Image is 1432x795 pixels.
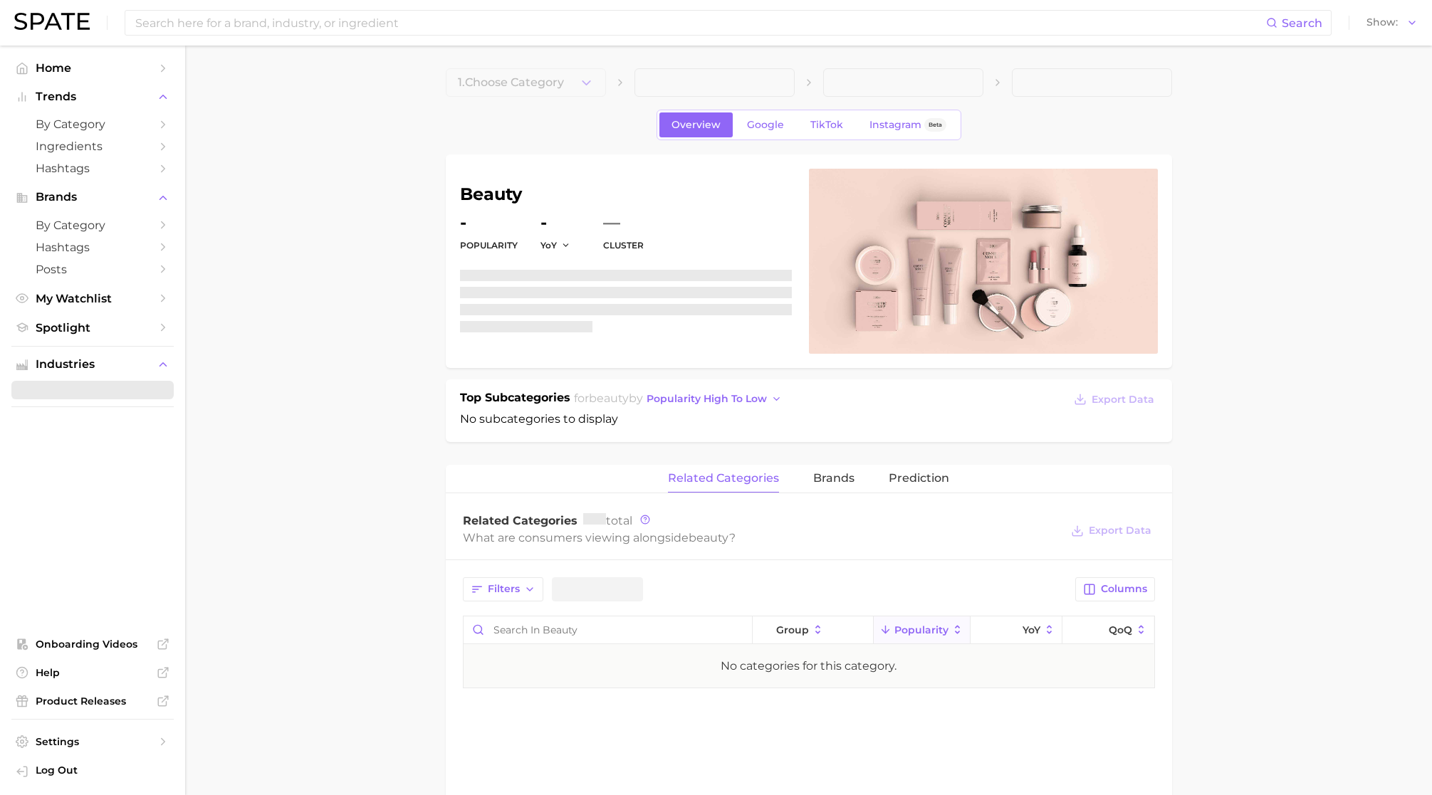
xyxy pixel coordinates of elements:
[14,13,90,30] img: SPATE
[798,112,855,137] a: TikTok
[540,239,571,251] button: YoY
[11,731,174,752] a: Settings
[463,514,577,527] span: Related Categories
[589,391,629,405] span: beauty
[36,735,150,748] span: Settings
[36,191,150,204] span: Brands
[460,186,792,203] h1: beauty
[753,616,874,644] button: group
[1363,14,1421,32] button: Show
[11,113,174,135] a: by Category
[11,236,174,258] a: Hashtags
[36,321,150,335] span: Spotlight
[735,112,796,137] a: Google
[463,528,1061,547] div: What are consumers viewing alongside ?
[11,86,174,107] button: Trends
[857,112,958,137] a: InstagramBeta
[488,583,520,595] span: Filters
[463,577,543,601] button: Filters
[446,68,606,97] button: 1.Choose Category
[11,157,174,179] a: Hashtags
[540,214,580,231] dd: -
[929,119,942,131] span: Beta
[1062,616,1154,644] button: QoQ
[583,514,632,527] span: total
[747,119,784,131] span: Google
[11,354,174,375] button: Industries
[776,624,809,636] span: group
[574,391,786,405] span: for by
[36,219,150,232] span: by Category
[643,389,786,409] button: popularity high to low
[36,162,150,175] span: Hashtags
[810,119,843,131] span: TikTok
[36,139,150,153] span: Ingredients
[1075,577,1154,601] button: Columns
[1070,389,1157,409] button: Export Data
[1109,624,1132,636] span: QoQ
[460,389,1158,428] div: No subcategories to display
[460,237,518,254] dt: Popularity
[894,624,948,636] span: Popularity
[11,135,174,157] a: Ingredients
[1089,525,1151,537] span: Export Data
[813,472,855,485] span: brands
[460,214,518,231] dd: -
[36,358,150,371] span: Industries
[1092,394,1154,406] span: Export Data
[869,119,921,131] span: Instagram
[659,112,733,137] a: Overview
[11,57,174,79] a: Home
[874,616,971,644] button: Popularity
[36,666,150,679] span: Help
[647,393,767,405] span: popularity high to low
[36,117,150,131] span: by Category
[11,214,174,236] a: by Category
[1282,16,1322,30] span: Search
[540,239,557,251] span: YoY
[36,695,150,707] span: Product Releases
[36,263,150,276] span: Posts
[11,317,174,339] a: Spotlight
[1101,583,1147,595] span: Columns
[1366,19,1398,26] span: Show
[36,764,162,776] span: Log Out
[11,186,174,208] button: Brands
[460,389,570,411] h1: Top Subcategories
[603,214,620,231] span: —
[11,690,174,712] a: Product Releases
[1023,624,1040,636] span: YoY
[11,288,174,310] a: My Watchlist
[36,241,150,254] span: Hashtags
[1067,521,1154,541] button: Export Data
[721,658,897,675] div: No categories for this category.
[603,237,644,254] dt: cluster
[458,76,564,89] span: 1. Choose Category
[11,633,174,655] a: Onboarding Videos
[971,616,1062,644] button: YoY
[689,531,729,544] span: beauty
[36,90,150,103] span: Trends
[11,759,174,784] a: Log out. Currently logged in with e-mail addison@spate.nyc.
[36,292,150,305] span: My Watchlist
[464,616,752,643] input: Search in beauty
[36,61,150,75] span: Home
[671,119,721,131] span: Overview
[11,662,174,683] a: Help
[36,638,150,651] span: Onboarding Videos
[134,11,1266,35] input: Search here for a brand, industry, or ingredient
[889,472,949,485] span: Prediction
[668,472,779,485] span: related categories
[11,258,174,280] a: Posts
